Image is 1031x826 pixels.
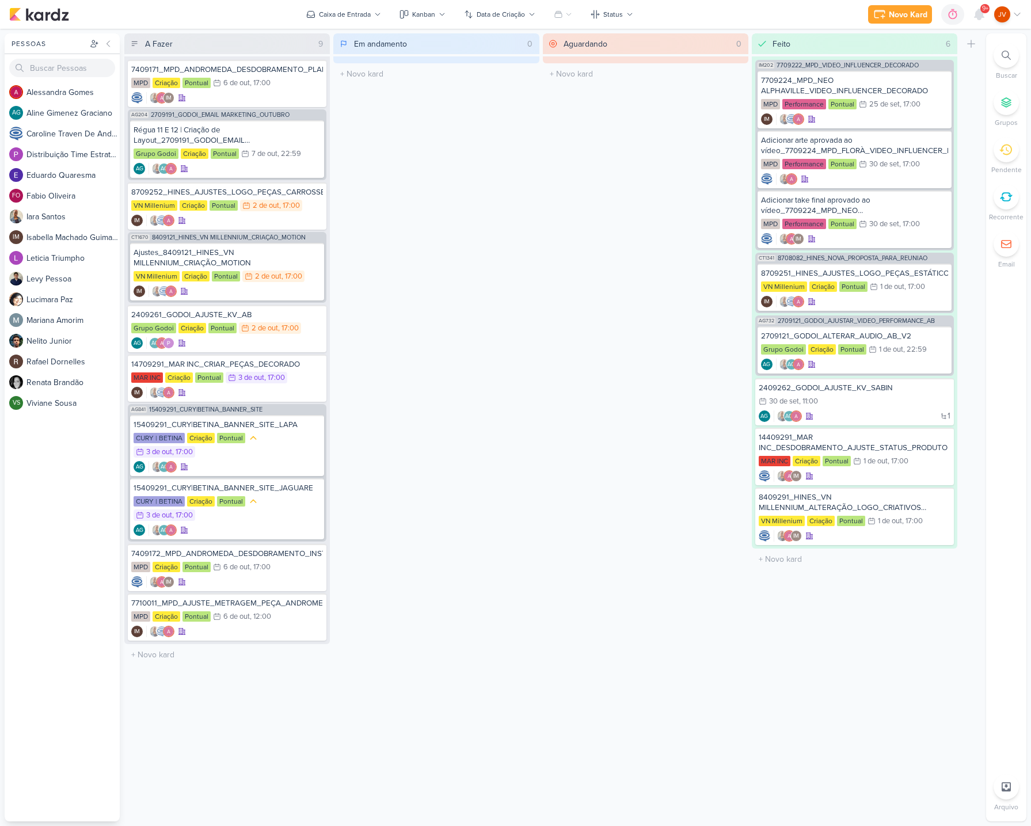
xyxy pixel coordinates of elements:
[156,215,168,226] img: Caroline Traven De Andrade
[278,325,299,332] div: , 17:00
[151,112,290,118] span: 2709191_GODOI_EMAIL MARKETING_OUTUBRO
[759,383,950,393] div: 2409262_GODOI_AJUSTE_KV_SABIN
[9,251,23,265] img: Leticia Triumpho
[998,9,1006,20] p: JV
[9,272,23,286] img: Levy Pessoa
[134,218,140,224] p: IM
[172,448,193,456] div: , 17:00
[134,390,140,396] p: IM
[130,234,150,241] span: CT1670
[786,113,797,125] img: Caroline Traven De Andrade
[134,524,145,536] div: Aline Gimenez Graciano
[779,113,790,125] img: Iara Santos
[131,187,323,197] div: 8709252_HINES_AJUSTES_LOGO_PEÇAS_CARROSSEL
[9,230,23,244] div: Isabella Machado Guimarães
[839,281,868,292] div: Pontual
[131,387,143,398] div: Criador(a): Isabella Machado Guimarães
[869,220,899,228] div: 30 de set
[255,273,281,280] div: 2 de out
[779,233,790,245] img: Iara Santos
[151,163,163,174] img: Iara Santos
[163,215,174,226] img: Alessandra Gomes
[182,562,211,572] div: Pontual
[146,215,174,226] div: Colaboradores: Iara Santos, Caroline Traven De Andrade, Alessandra Gomes
[134,483,321,493] div: 15409291_CURY|BETINA_BANNER_SITE_JAGUARE
[732,38,746,50] div: 0
[131,576,143,588] div: Criador(a): Caroline Traven De Andrade
[782,99,826,109] div: Performance
[26,356,120,368] div: R a f a e l D o r n e l l e s
[790,410,802,422] img: Alessandra Gomes
[136,166,143,172] p: AG
[26,211,120,223] div: I a r a S a n t o s
[776,233,804,245] div: Colaboradores: Iara Santos, Alessandra Gomes, Isabella Machado Guimarães
[863,458,888,465] div: 1 de out
[152,234,306,241] span: 8409121_HINES_VN MILLENNIUM_CRIAÇÃO_MOTION
[146,387,174,398] div: Colaboradores: Iara Santos, Caroline Traven De Andrade, Alessandra Gomes
[134,271,180,281] div: VN Millenium
[165,372,193,383] div: Criação
[134,125,321,146] div: Régua 11 E 12 | Criação de Layout_2709191_GODOI_EMAIL MARKETING_OUTUBRO
[994,6,1010,22] div: Joney Viana
[783,410,795,422] div: Aline Gimenez Graciano
[761,233,773,245] img: Caroline Traven De Andrade
[172,512,193,519] div: , 17:00
[26,273,120,285] div: L e v y P e s s o a
[899,220,920,228] div: , 17:00
[774,410,802,422] div: Colaboradores: Iara Santos, Aline Gimenez Graciano, Alessandra Gomes
[26,397,120,409] div: V i v i a n e S o u s a
[131,549,323,559] div: 7409172_MPD_ANDROMEDA_DESDOBRAMENTO_INSTITUCIONAL_LOCALIZAÇÃO
[9,396,23,410] div: Viviane Sousa
[158,163,170,174] div: Aline Gimenez Graciano
[761,99,780,109] div: MPD
[279,202,300,210] div: , 17:00
[134,461,145,473] div: Criador(a): Aline Gimenez Graciano
[131,310,323,320] div: 2409261_GODOI_AJUSTE_KV_AB
[782,219,826,229] div: Performance
[134,496,185,507] div: CURY | BETINA
[149,576,161,588] img: Iara Santos
[134,149,178,159] div: Grupo Godoi
[761,195,948,216] div: Adicionar take final aprovado ao vídeo_7709224_MPD_NEO ALPHAVILLE_VIDEO_INFLUENCER_DECORADO
[786,233,797,245] img: Alessandra Gomes
[761,173,773,185] img: Caroline Traven De Andrade
[134,163,145,174] div: Aline Gimenez Graciano
[786,359,797,370] div: Aline Gimenez Graciano
[146,512,172,519] div: 3 de out
[837,516,865,526] div: Pontual
[793,474,799,479] p: IM
[131,78,150,88] div: MPD
[761,233,773,245] div: Criador(a): Caroline Traven De Andrade
[26,169,120,181] div: E d u a r d o Q u a r e s m a
[187,433,215,443] div: Criação
[149,524,177,536] div: Colaboradores: Iara Santos, Aline Gimenez Graciano, Alessandra Gomes
[149,387,161,398] img: Iara Santos
[759,530,770,542] div: Criador(a): Caroline Traven De Andrade
[9,59,115,77] input: Buscar Pessoas
[163,387,174,398] img: Alessandra Gomes
[790,470,802,482] div: Isabella Machado Guimarães
[759,410,770,422] div: Aline Gimenez Graciano
[248,496,259,507] div: Prioridade Média
[758,318,775,324] span: AG732
[786,296,797,307] img: Caroline Traven De Andrade
[761,344,806,355] div: Grupo Godoi
[182,611,211,622] div: Pontual
[131,611,150,622] div: MPD
[777,530,788,542] img: Iara Santos
[760,414,768,420] p: AG
[149,406,262,413] span: 15409291_CURY|BETINA_BANNER_SITE
[187,496,215,507] div: Criação
[776,296,804,307] div: Colaboradores: Iara Santos, Caroline Traven De Andrade, Alessandra Gomes
[136,289,142,295] p: IM
[761,173,773,185] div: Criador(a): Caroline Traven De Andrade
[808,344,836,355] div: Criação
[131,92,143,104] img: Caroline Traven De Andrade
[838,344,866,355] div: Pontual
[208,323,237,333] div: Pontual
[778,318,935,324] span: 2709121_GODOI_AJUSTAR_VIDEO_PERFORMANCE_AB
[982,4,988,13] span: 9+
[26,107,120,119] div: A l i n e G i m e n e z G r a c i a n o
[210,200,238,211] div: Pontual
[793,359,804,370] img: Alessandra Gomes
